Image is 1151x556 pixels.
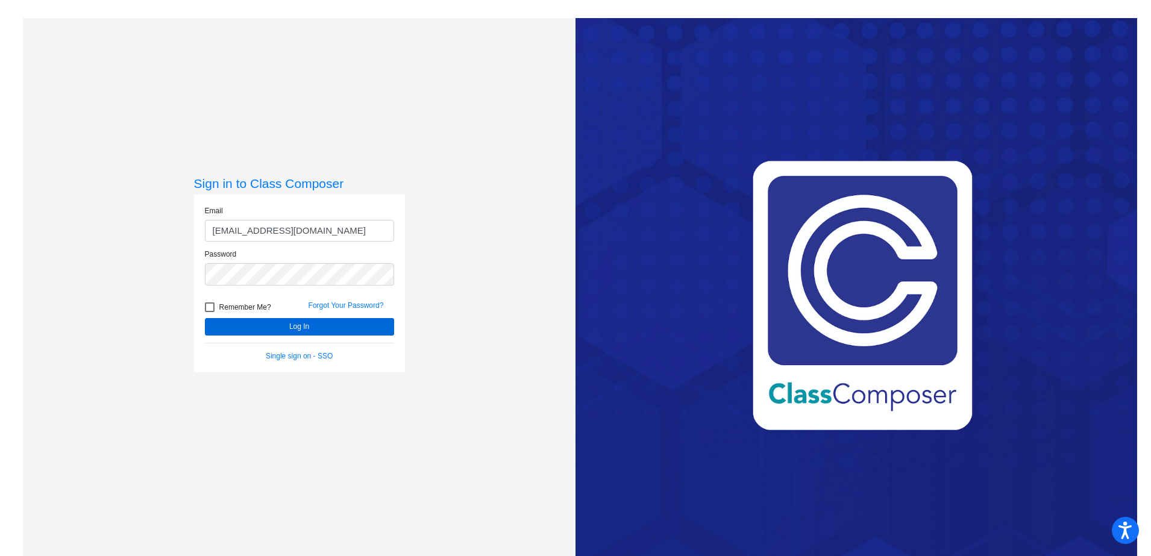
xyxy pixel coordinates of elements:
[219,300,271,314] span: Remember Me?
[205,249,237,260] label: Password
[194,176,405,191] h3: Sign in to Class Composer
[205,318,394,336] button: Log In
[205,205,223,216] label: Email
[309,301,384,310] a: Forgot Your Password?
[266,352,333,360] a: Single sign on - SSO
